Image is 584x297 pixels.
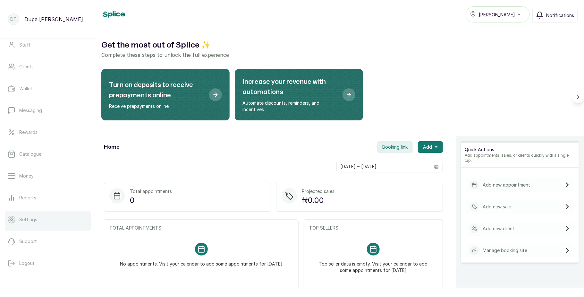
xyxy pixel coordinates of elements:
button: [PERSON_NAME] [466,6,530,22]
p: Logout [19,260,35,266]
p: Complete these steps to unlock the full experience [101,51,579,59]
p: Add new client [483,225,514,232]
button: Booking link [377,141,413,153]
p: Total appointments [130,188,172,195]
div: Turn on deposits to receive prepayments online [101,69,230,120]
a: Money [5,167,91,185]
p: Messaging [19,107,42,114]
h2: Increase your revenue with automations [242,77,337,97]
span: Booking link [382,144,408,150]
h1: Home [104,143,119,151]
p: Add appointments, sales, or clients quickly with a single tap. [465,153,575,163]
p: Catalogue [19,151,41,157]
a: Messaging [5,101,91,119]
button: Add [418,141,443,153]
p: 0 [130,195,172,206]
a: Reports [5,189,91,207]
p: Add new sale [483,204,511,210]
svg: calendar [434,164,439,169]
p: Top seller data is empty. Visit your calendar to add some appointments for [DATE] [317,256,430,274]
input: Select date [337,161,430,172]
a: Catalogue [5,145,91,163]
p: Rewards [19,129,38,135]
p: Support [19,238,37,245]
div: Increase your revenue with automations [235,69,363,120]
span: [PERSON_NAME] [479,11,515,18]
a: Rewards [5,123,91,141]
p: Automate discounts, reminders, and incentives [242,100,337,113]
p: Quick Actions [465,146,575,153]
p: TOP SELLERS [309,225,437,231]
a: Wallet [5,80,91,98]
p: Clients [19,64,34,70]
p: Receive prepayments online [109,103,204,109]
button: Logout [5,254,91,272]
button: Notifications [532,8,578,22]
a: Clients [5,58,91,76]
span: Notifications [546,12,574,19]
p: No appointments. Visit your calendar to add some appointments for [DATE] [120,256,283,267]
p: Settings [19,216,37,223]
h2: Turn on deposits to receive prepayments online [109,80,204,100]
p: Wallet [19,85,32,92]
p: ₦0.00 [302,195,335,206]
p: Money [19,173,34,179]
button: Scroll right [572,92,584,103]
p: TOTAL APPOINTMENTS [109,225,293,231]
p: Reports [19,195,36,201]
p: Manage booking site [483,247,527,254]
a: Support [5,232,91,250]
span: Add [423,144,432,150]
a: Settings [5,211,91,229]
h2: Get the most out of Splice ✨ [101,39,579,51]
p: Staff [19,42,31,48]
p: Add new appointment [483,182,530,188]
a: Staff [5,36,91,54]
p: Dupe [PERSON_NAME] [24,15,83,23]
p: Projected sales [302,188,335,195]
p: DT [10,16,17,22]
